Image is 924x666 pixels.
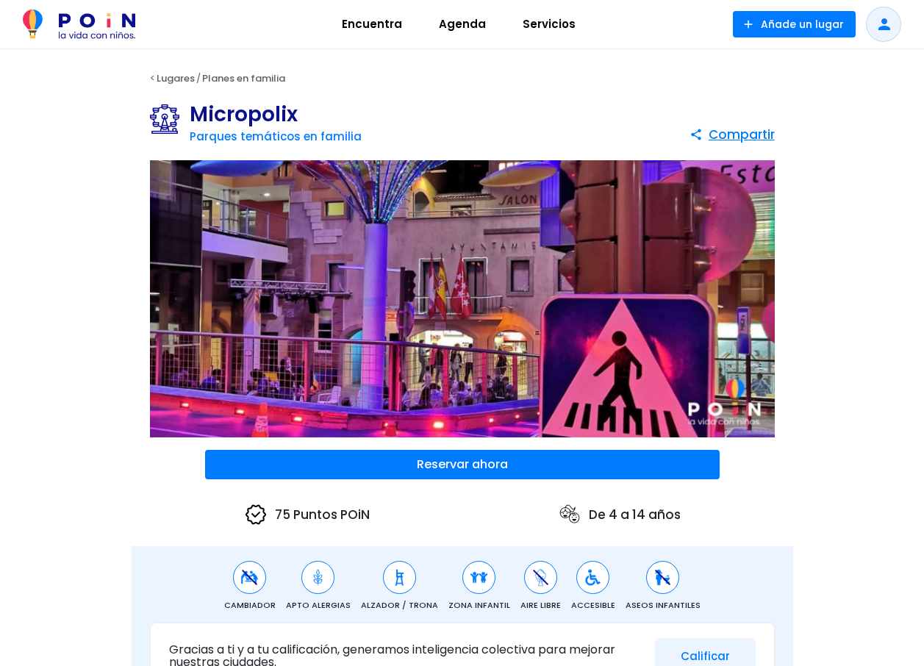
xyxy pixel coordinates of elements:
a: Planes en familia [202,71,285,85]
p: De 4 a 14 años [558,503,681,526]
a: Servicios [504,7,594,42]
img: Aire Libre [531,568,550,587]
span: Servicios [516,12,582,36]
a: Encuentra [323,7,420,42]
img: ages icon [558,503,581,526]
button: Reservar ahora [205,450,720,479]
img: Alzador / Trona [390,568,409,587]
p: 75 Puntos POiN [244,503,370,526]
span: Agenda [432,12,493,36]
span: Cambiador [224,599,276,612]
button: Compartir [690,121,775,148]
img: Aseos infantiles [653,568,672,587]
img: Zona Infantil [470,568,488,587]
img: Apto alergias [309,568,327,587]
div: < / [132,68,793,90]
span: Alzador / Trona [361,599,438,612]
a: Lugares [157,71,195,85]
img: POiN [23,10,135,39]
img: Cambiador [240,568,259,587]
span: Accesible [571,599,615,612]
h1: Micropolix [190,104,362,125]
span: Apto alergias [286,599,351,612]
img: verified icon [244,503,268,526]
img: Accesible [584,568,602,587]
span: Zona Infantil [448,599,510,612]
button: Añade un lugar [733,11,856,37]
span: Aseos infantiles [626,599,701,612]
span: Aire Libre [520,599,561,612]
img: Parques temáticos en familia [150,104,190,134]
a: Agenda [420,7,504,42]
span: Encuentra [335,12,409,36]
img: Micropolix [150,160,775,438]
a: Parques temáticos en familia [190,129,362,144]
